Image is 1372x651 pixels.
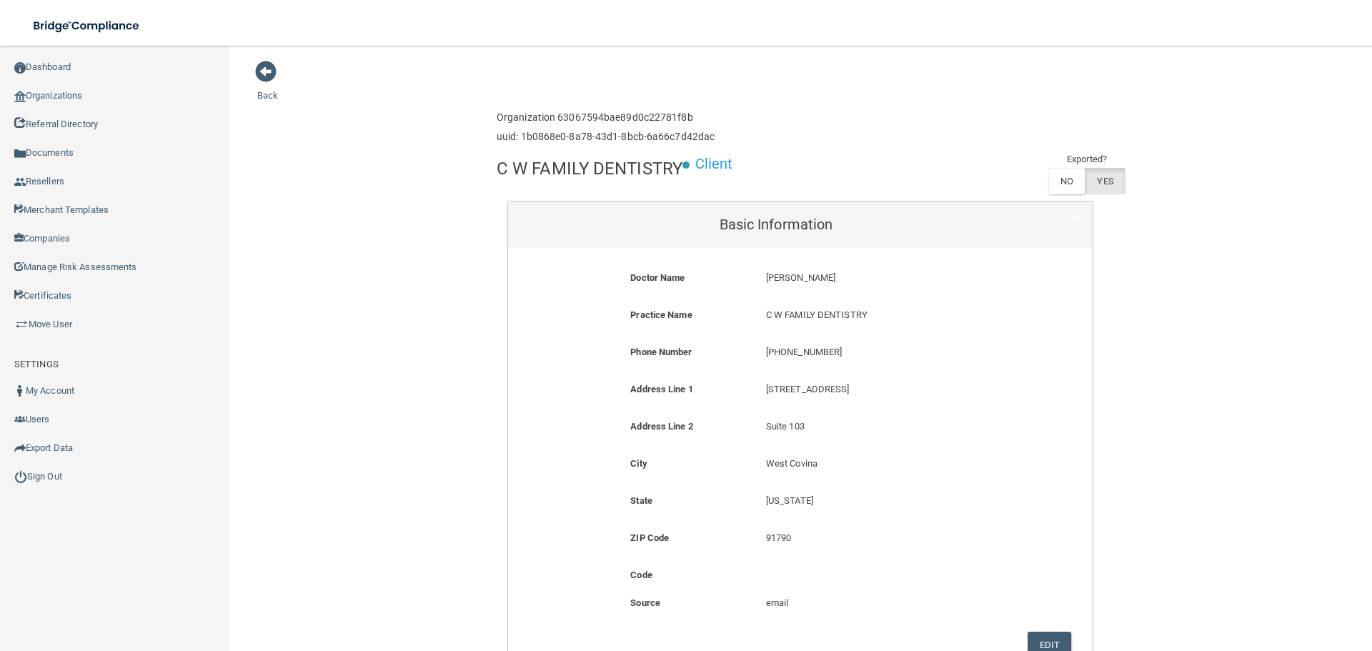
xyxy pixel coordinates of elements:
p: [US_STATE] [766,492,1015,510]
a: Back [257,73,278,101]
label: NO [1048,168,1085,194]
img: briefcase.64adab9b.png [14,317,29,332]
td: Exported? [1048,151,1125,168]
b: Doctor Name [630,272,685,283]
b: Practice Name [630,309,692,320]
p: 91790 [766,530,1015,547]
img: ic_user_dark.df1a06c3.png [14,385,26,397]
p: [PHONE_NUMBER] [766,344,1015,361]
img: bridge_compliance_login_screen.278c3ca4.svg [21,11,153,41]
h5: Basic Information [519,217,1033,232]
b: ZIP Code [630,532,669,543]
b: State [630,495,652,506]
img: icon-export.b9366987.png [14,442,26,454]
a: Basic Information [519,209,1082,241]
img: icon-documents.8dae5593.png [14,148,26,159]
b: City [630,458,647,469]
h4: C W FAMILY DENTISTRY [497,159,682,178]
h6: Organization 63067594bae89d0c22781f8b [497,112,715,123]
img: ic_dashboard_dark.d01f4a41.png [14,62,26,74]
p: West Covina [766,455,1015,472]
p: [STREET_ADDRESS] [766,381,1015,398]
b: Address Line 1 [630,384,692,394]
b: Address Line 2 [630,421,692,432]
h6: uuid: 1b0868e0-8a78-43d1-8bcb-6a66c7d42dac [497,131,715,142]
label: SETTINGS [14,356,59,373]
img: ic_power_dark.7ecde6b1.png [14,470,27,483]
b: Code [630,570,652,580]
label: YES [1085,168,1125,194]
img: icon-users.e205127d.png [14,414,26,425]
p: Client [695,151,733,177]
p: email [766,595,1015,612]
p: [PERSON_NAME] [766,269,1015,287]
p: C W FAMILY DENTISTRY [766,307,1015,324]
img: ic_reseller.de258add.png [14,177,26,188]
img: organization-icon.f8decf85.png [14,91,26,102]
p: Suite 103 [766,418,1015,435]
b: Phone Number [630,347,692,357]
b: Source [630,597,660,608]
